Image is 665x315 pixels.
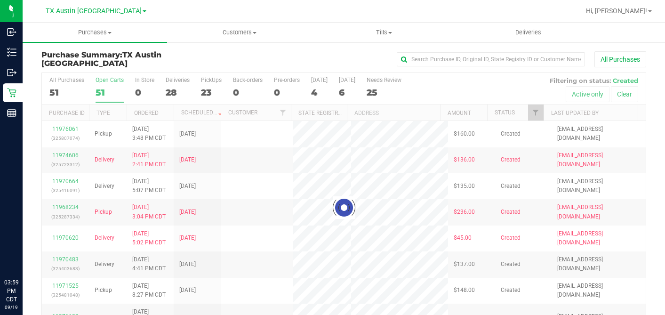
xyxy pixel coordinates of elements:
inline-svg: Reports [7,108,16,118]
span: Tills [312,28,456,37]
a: Tills [312,23,456,42]
span: TX Austin [GEOGRAPHIC_DATA] [46,7,142,15]
inline-svg: Outbound [7,68,16,77]
iframe: Resource center [9,240,38,268]
span: Customers [168,28,311,37]
inline-svg: Inventory [7,48,16,57]
button: All Purchases [594,51,646,67]
span: Deliveries [503,28,554,37]
p: 09/19 [4,304,18,311]
a: Purchases [23,23,167,42]
span: Hi, [PERSON_NAME]! [586,7,647,15]
a: Deliveries [456,23,601,42]
input: Search Purchase ID, Original ID, State Registry ID or Customer Name... [397,52,585,66]
inline-svg: Retail [7,88,16,97]
h3: Purchase Summary: [41,51,243,67]
span: Purchases [23,28,167,37]
p: 03:59 PM CDT [4,278,18,304]
a: Customers [167,23,312,42]
span: TX Austin [GEOGRAPHIC_DATA] [41,50,161,68]
inline-svg: Inbound [7,27,16,37]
